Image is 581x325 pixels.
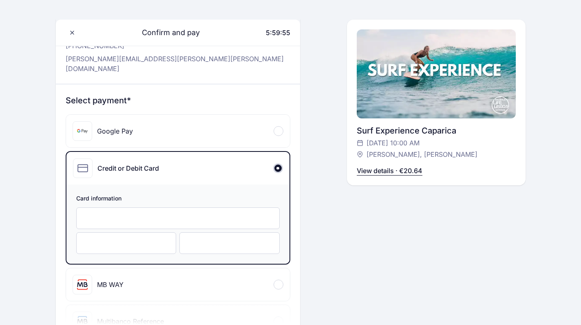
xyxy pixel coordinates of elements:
[97,126,133,136] div: Google Pay
[66,95,290,106] h3: Select payment*
[132,27,200,38] span: Confirm and pay
[188,239,271,247] iframe: Secure CVC input frame
[357,166,422,176] p: View details · €20.64
[367,138,420,148] span: [DATE] 10:00 AM
[85,239,168,247] iframe: Secure expiration date input frame
[266,29,290,37] span: 5:59:55
[85,214,271,222] iframe: Secure card number input frame
[97,280,124,289] div: MB WAY
[76,194,280,204] span: Card information
[367,149,477,159] span: [PERSON_NAME], [PERSON_NAME]
[97,163,159,173] div: Credit or Debit Card
[357,125,516,136] div: Surf Experience Caparica
[66,54,290,73] p: [PERSON_NAME][EMAIL_ADDRESS][PERSON_NAME][PERSON_NAME][DOMAIN_NAME]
